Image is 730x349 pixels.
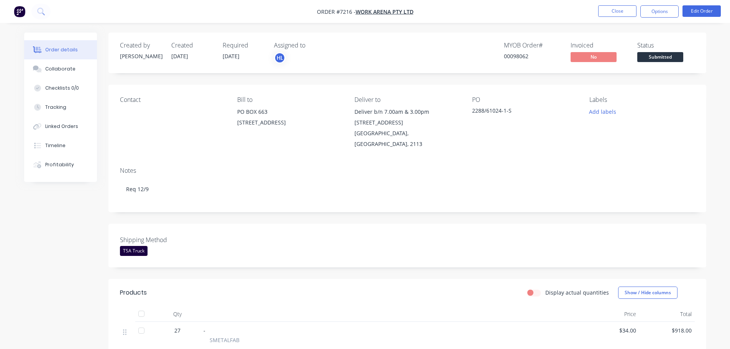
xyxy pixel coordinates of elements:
div: Linked Orders [45,123,78,130]
div: Required [223,42,265,49]
button: Collaborate [24,59,97,79]
div: Tracking [45,104,66,111]
div: Notes [120,167,695,174]
button: Options [640,5,679,18]
button: Submitted [637,52,683,64]
div: Status [637,42,695,49]
button: Add labels [585,107,620,117]
div: Checklists 0/0 [45,85,79,92]
div: Contact [120,96,225,103]
div: 00098062 [504,52,561,60]
div: TSA Truck [120,246,148,256]
div: Price [584,306,639,322]
button: Timeline [24,136,97,155]
span: Order #7216 - [317,8,356,15]
div: Labels [589,96,694,103]
div: Collaborate [45,66,75,72]
label: Shipping Method [120,235,216,244]
button: Edit Order [682,5,721,17]
button: Checklists 0/0 [24,79,97,98]
span: $918.00 [642,326,692,334]
label: Display actual quantities [545,288,609,297]
button: Close [598,5,636,17]
div: Timeline [45,142,66,149]
span: No [571,52,617,62]
div: PO BOX 663[STREET_ADDRESS] [237,107,342,131]
button: Profitability [24,155,97,174]
div: [PERSON_NAME] [120,52,162,60]
div: 2288/61024-1-S [472,107,568,117]
div: Created [171,42,213,49]
div: PO [472,96,577,103]
button: Tracking [24,98,97,117]
div: Req 12/9 [120,177,695,201]
span: [DATE] [223,52,240,60]
span: SMETALFAB [210,336,240,344]
div: Deliver b/n 7.00am & 3.00pm [STREET_ADDRESS][GEOGRAPHIC_DATA], [GEOGRAPHIC_DATA], 2113 [354,107,459,149]
button: Show / Hide columns [618,287,678,299]
div: Profitability [45,161,74,168]
div: Deliver to [354,96,459,103]
div: Order details [45,46,78,53]
span: Submitted [637,52,683,62]
div: Created by [120,42,162,49]
div: Assigned to [274,42,351,49]
div: Bill to [237,96,342,103]
div: PO BOX 663 [237,107,342,117]
button: Order details [24,40,97,59]
div: MYOB Order # [504,42,561,49]
div: [GEOGRAPHIC_DATA], [GEOGRAPHIC_DATA], 2113 [354,128,459,149]
span: - [203,327,205,334]
button: HL [274,52,285,64]
img: Factory [14,6,25,17]
span: 27 [174,326,180,334]
div: Total [639,306,695,322]
button: Linked Orders [24,117,97,136]
a: Work Arena Pty Ltd [356,8,413,15]
div: Qty [154,306,200,322]
div: Products [120,288,147,297]
span: $34.00 [587,326,636,334]
div: [STREET_ADDRESS] [237,117,342,128]
span: [DATE] [171,52,188,60]
div: Invoiced [571,42,628,49]
div: Deliver b/n 7.00am & 3.00pm [STREET_ADDRESS] [354,107,459,128]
